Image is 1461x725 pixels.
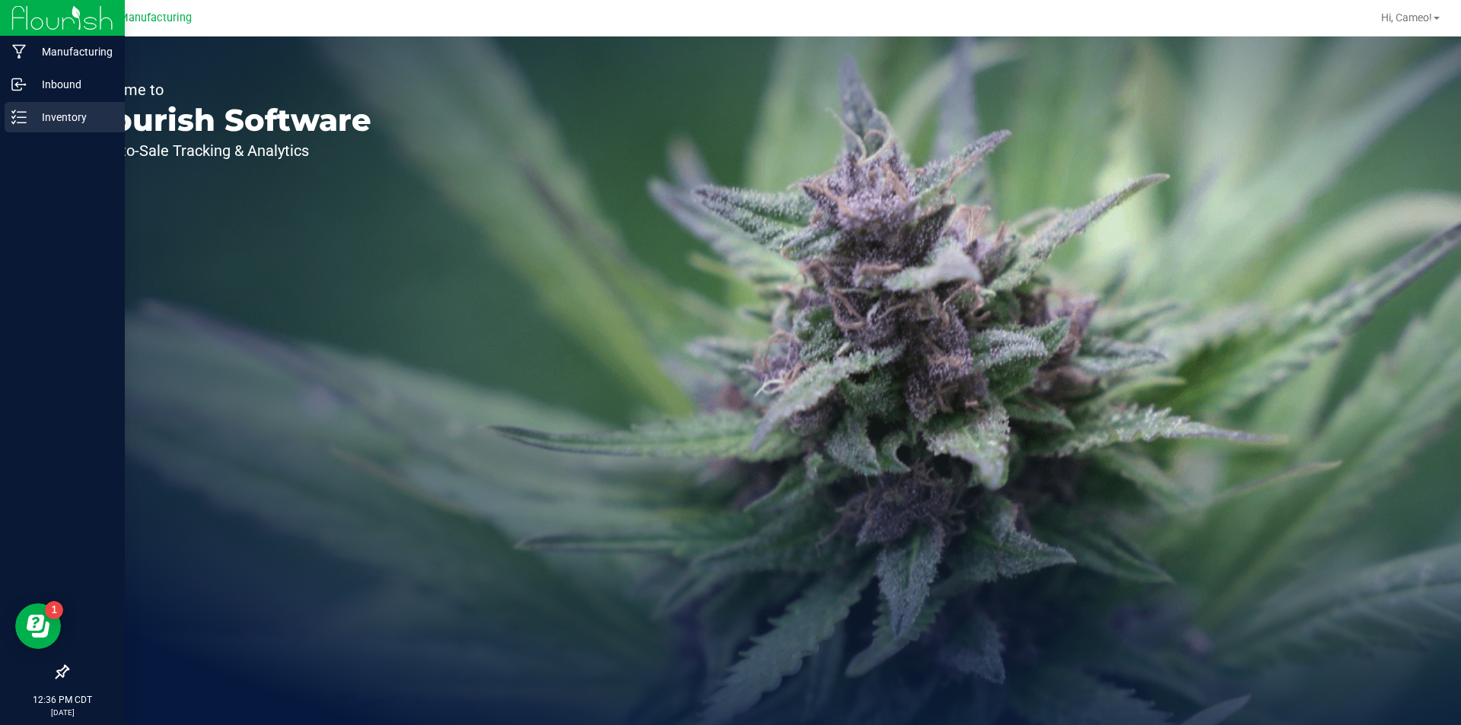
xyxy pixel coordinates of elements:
p: Inventory [27,108,118,126]
iframe: Resource center unread badge [45,601,63,619]
p: [DATE] [7,707,118,718]
p: Seed-to-Sale Tracking & Analytics [82,143,371,158]
span: Hi, Cameo! [1381,11,1432,24]
inline-svg: Manufacturing [11,44,27,59]
p: Welcome to [82,82,371,97]
span: Manufacturing [119,11,192,24]
p: Manufacturing [27,43,118,61]
p: Flourish Software [82,105,371,135]
p: Inbound [27,75,118,94]
inline-svg: Inbound [11,77,27,92]
inline-svg: Inventory [11,110,27,125]
iframe: Resource center [15,603,61,649]
p: 12:36 PM CDT [7,693,118,707]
